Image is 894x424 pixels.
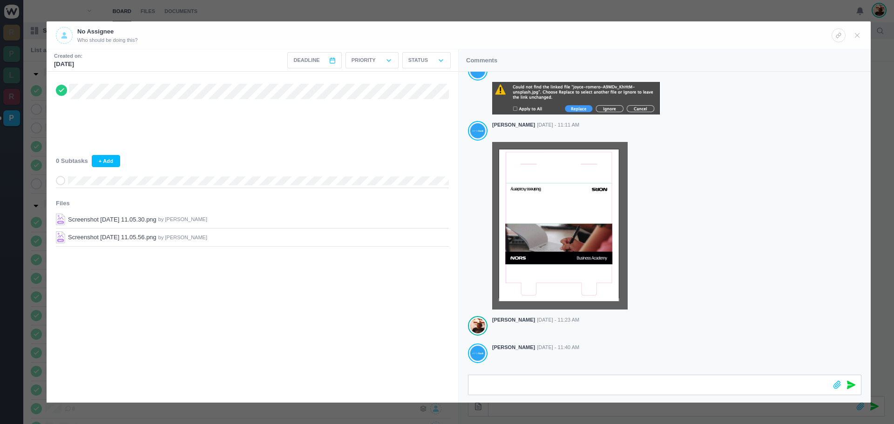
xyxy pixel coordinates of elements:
p: Comments [466,56,497,65]
span: Deadline [293,56,319,64]
span: Who should be doing this? [77,36,138,44]
small: Created on: [54,52,82,60]
p: [DATE] [54,60,82,69]
p: No Assignee [77,27,138,36]
p: Status [408,56,428,64]
p: Priority [352,56,376,64]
